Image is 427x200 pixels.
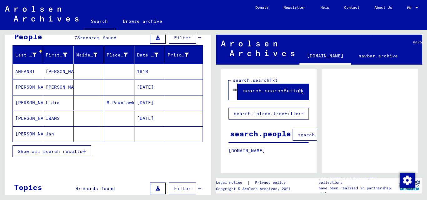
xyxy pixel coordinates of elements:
a: Browse archive [115,14,170,29]
button: search.inTree.treeFilter [229,108,309,120]
mat-cell: [PERSON_NAME] [43,64,73,79]
button: search.columnFilter.filter [293,129,376,141]
button: search.searchButton [238,80,309,100]
div: First Name [46,52,67,58]
button: Show all search results [13,145,91,157]
button: Filter [169,32,196,44]
span: Show all search results [18,149,83,154]
div: Last Name [15,50,44,60]
button: Filter [169,183,196,194]
div: search.people [230,128,291,139]
mat-cell: [DATE] [134,95,165,110]
mat-header-cell: Prisoner # [165,46,203,64]
div: Prisoner # [168,52,189,58]
div: Date of Birth [137,50,166,60]
div: Maiden Name [76,52,98,58]
div: Date of Birth [137,52,158,58]
mat-cell: Jan [43,126,73,142]
a: Privacy policy [250,179,293,186]
p: Copyright © Arolsen Archives, 2021 [216,186,293,192]
mat-cell: [PERSON_NAME] [13,80,43,95]
div: Place of Birth [107,50,136,60]
div: Last Name [15,52,37,58]
span: search.searchButton [243,87,302,94]
mat-header-cell: Last Name [13,46,43,64]
span: EN [407,6,414,10]
img: Change consent [400,173,415,188]
div: Place of Birth [107,52,128,58]
mat-cell: [DATE] [134,80,165,95]
mat-header-cell: First Name [43,46,73,64]
mat-cell: [PERSON_NAME] [13,95,43,110]
mat-header-cell: Maiden Name [74,46,104,64]
span: 4 [76,186,78,191]
span: records found [78,186,115,191]
span: 73 [74,35,80,41]
mat-cell: [DATE] [134,111,165,126]
mat-label: search.searchTxt [233,77,278,83]
a: navbar.archive [351,48,405,63]
span: Filter [174,35,191,41]
mat-cell: M.Pawalowka [104,95,134,110]
a: Search [83,14,115,30]
div: Prisoner # [168,50,197,60]
p: have been realized in partnership with [319,185,397,197]
mat-cell: Lidia [43,95,73,110]
mat-cell: 1918 [134,64,165,79]
span: search.columnFilter.filter [298,132,371,138]
mat-header-cell: Date of Birth [134,46,165,64]
mat-cell: ANFANSI [13,64,43,79]
a: Legal notice [216,179,247,186]
img: yv_logo.png [398,178,421,193]
div: | [216,179,293,186]
mat-cell: IWANS [43,111,73,126]
span: Filter [174,186,191,191]
div: People [14,31,42,42]
mat-cell: [PERSON_NAME] [43,80,73,95]
mat-cell: [PERSON_NAME] [13,126,43,142]
div: Topics [14,182,42,193]
p: [DOMAIN_NAME] [229,148,309,154]
img: Arolsen_neg.svg [5,6,78,22]
div: First Name [46,50,75,60]
div: Maiden Name [76,50,105,60]
mat-cell: [PERSON_NAME] [13,111,43,126]
mat-header-cell: Place of Birth [104,46,134,64]
p: The Arolsen Archives online collections [319,174,397,185]
a: [DOMAIN_NAME] [299,48,351,65]
span: records found [80,35,117,41]
img: Arolsen_neg.svg [221,41,294,56]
